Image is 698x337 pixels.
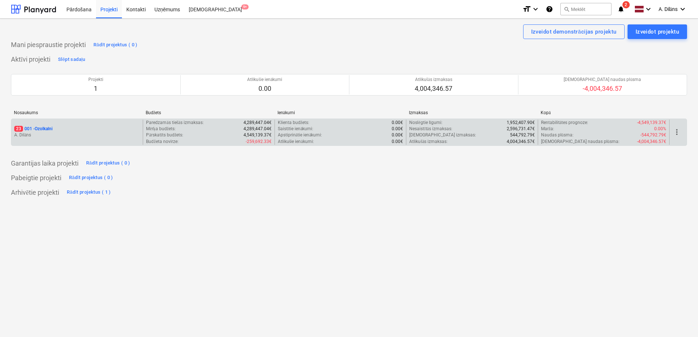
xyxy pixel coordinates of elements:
p: 0.00 [247,84,282,93]
p: Naudas plūsma : [541,132,574,138]
i: format_size [522,5,531,13]
p: -4,549,139.37€ [637,120,666,126]
i: keyboard_arrow_down [678,5,687,13]
span: more_vert [672,128,681,136]
div: Rādīt projektus ( 0 ) [86,159,130,167]
div: Rādīt projektus ( 0 ) [93,41,138,49]
div: Rādīt projektus ( 1 ) [67,188,111,197]
p: Rentabilitātes prognoze : [541,120,588,126]
p: 4,549,139.37€ [243,132,272,138]
p: Atlikušās izmaksas : [409,139,448,145]
p: 4,289,447.04€ [243,120,272,126]
div: Izmaksas [409,110,535,115]
p: Atlikušie ienākumi [247,77,282,83]
p: Mērķa budžets : [146,126,176,132]
button: Meklēt [560,3,611,15]
p: 0.00€ [392,139,403,145]
i: keyboard_arrow_down [531,5,540,13]
button: Slēpt sadaļu [56,54,87,65]
p: Mani piespraustie projekti [11,40,86,49]
p: Aktīvi projekti [11,55,50,64]
p: -259,692.33€ [246,139,272,145]
p: Pārskatīts budžets : [146,132,183,138]
p: Klienta budžets : [278,120,309,126]
p: [DEMOGRAPHIC_DATA] izmaksas : [409,132,476,138]
p: -544,792.79€ [640,132,666,138]
div: 23001 -OzolkalniA. Dilāns [14,126,140,138]
div: Ienākumi [277,110,403,116]
button: Rādīt projektus ( 0 ) [67,172,115,184]
button: Izveidot demonstrācijas projektu [523,24,625,39]
button: Rādīt projektus ( 1 ) [65,187,113,198]
p: A. Dilāns [14,132,140,138]
p: Paredzamās tiešās izmaksas : [146,120,203,126]
span: 9+ [241,4,249,9]
p: -4,004,346.57€ [637,139,666,145]
span: 23 [14,126,23,132]
p: 0.00€ [392,120,403,126]
p: Noslēgtie līgumi : [409,120,442,126]
span: 2 [622,1,630,8]
span: A. Dilāns [659,6,678,12]
p: -4,004,346.57 [564,84,641,93]
p: 4,289,447.04€ [243,126,272,132]
span: search [564,6,569,12]
p: Nesaistītās izmaksas : [409,126,452,132]
i: keyboard_arrow_down [644,5,653,13]
p: 4,004,346.57€ [507,139,535,145]
button: Rādīt projektus ( 0 ) [92,39,139,51]
div: Rādīt projektus ( 0 ) [69,174,113,182]
p: 1,952,407.90€ [507,120,535,126]
p: Marža : [541,126,554,132]
p: 1 [88,84,103,93]
div: Budžets [146,110,272,116]
p: 0.00€ [392,132,403,138]
div: Izveidot projektu [636,27,679,36]
p: [DEMOGRAPHIC_DATA] naudas plūsma [564,77,641,83]
button: Izveidot projektu [628,24,687,39]
i: notifications [617,5,625,13]
p: Garantijas laika projekti [11,159,78,168]
button: Rādīt projektus ( 0 ) [84,158,132,169]
p: Arhivētie projekti [11,188,59,197]
p: 4,004,346.57 [415,84,452,93]
p: Budžeta novirze : [146,139,178,145]
div: Slēpt sadaļu [58,55,85,64]
p: Saistītie ienākumi : [278,126,314,132]
p: [DEMOGRAPHIC_DATA] naudas plūsma : [541,139,620,145]
p: Projekti [88,77,103,83]
p: Pabeigtie projekti [11,174,61,182]
i: Zināšanu pamats [546,5,553,13]
p: 2,596,731.47€ [507,126,535,132]
p: Apstiprinātie ienākumi : [278,132,322,138]
p: Atlikušie ienākumi : [278,139,314,145]
p: 0.00% [654,126,666,132]
p: 544,792.79€ [510,132,535,138]
iframe: Chat Widget [661,302,698,337]
div: Izveidot demonstrācijas projektu [531,27,617,36]
p: Atlikušās izmaksas [415,77,452,83]
p: 001 - Ozolkalni [14,126,53,132]
div: Kopā [541,110,667,116]
p: 0.00€ [392,126,403,132]
div: Nosaukums [14,110,140,115]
